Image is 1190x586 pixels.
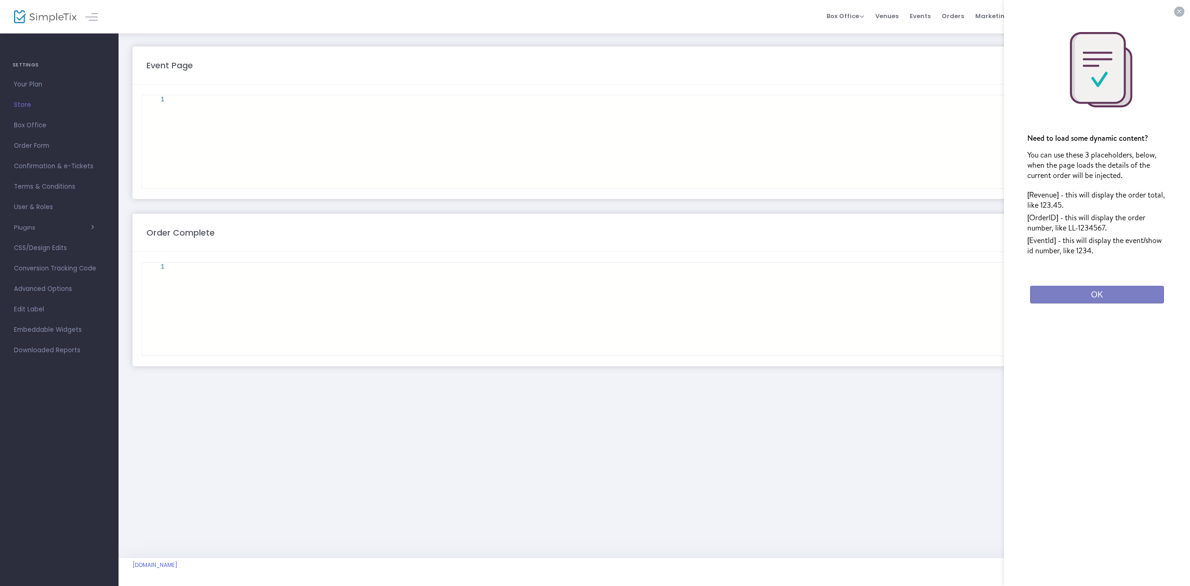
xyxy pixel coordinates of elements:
span: Embeddable Widgets [14,324,105,336]
span: Venues [875,4,899,28]
m-panel-title: Event Page [146,59,193,72]
button: OK [1030,286,1164,303]
span: CSS/Design Edits [14,242,105,254]
span: Events [910,4,931,28]
span: Box Office [14,119,105,132]
span: Order Form [14,140,105,152]
p: [EventId] - this will display the event/show id number, like 1234. [1027,235,1167,256]
div: 1 [147,95,165,104]
div: 1 [147,263,165,271]
p: [OrderID] - this will display the order number, like LL-1234567. [1027,212,1167,233]
span: Your Plan [14,79,105,91]
span: Conversion Tracking Code [14,263,105,275]
span: Advanced Options [14,283,105,295]
span: Orders [942,4,964,28]
span: Confirmation & e-Tickets [14,160,105,172]
button: × [1174,7,1184,17]
img: Checklist Icon [1055,28,1139,112]
span: Downloaded Reports [14,344,105,356]
h4: SETTINGS [13,56,106,74]
span: Marketing [975,12,1014,20]
a: [DOMAIN_NAME] [132,561,178,569]
span: User & Roles [14,201,105,213]
p: Need to load some dynamic content? [1027,132,1167,144]
m-panel-title: Order Complete [146,226,215,239]
span: Edit Label [14,303,105,316]
p: [Revenue] - this will display the order total, like 123.45. [1027,190,1167,210]
span: Terms & Conditions [14,181,105,193]
span: Store [14,99,105,111]
p: You can use these 3 placeholders, below, when the page loads the details of the current order wil... [1027,150,1167,180]
button: Plugins [14,224,94,231]
span: Box Office [826,12,864,20]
